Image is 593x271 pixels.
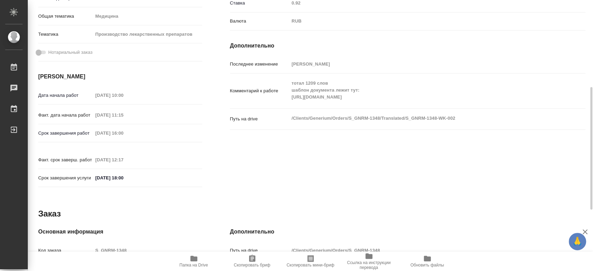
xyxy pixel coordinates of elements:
h4: Дополнительно [230,42,585,50]
span: Скопировать мини-бриф [287,263,334,268]
p: Последнее изменение [230,61,289,68]
input: Пустое поле [289,245,555,255]
input: Пустое поле [93,110,154,120]
p: Путь на drive [230,247,289,254]
p: Валюта [230,18,289,25]
div: RUB [289,15,555,27]
p: Дата начала работ [38,92,93,99]
button: Обновить файлы [398,252,456,271]
button: Ссылка на инструкции перевода [340,252,398,271]
span: Нотариальный заказ [48,49,92,56]
input: Пустое поле [93,128,154,138]
input: ✎ Введи что-нибудь [93,173,154,183]
input: Пустое поле [289,59,555,69]
p: Комментарий к работе [230,87,289,94]
h4: [PERSON_NAME] [38,73,202,81]
input: Пустое поле [93,155,154,165]
div: Производство лекарственных препаратов [93,28,202,40]
p: Срок завершения работ [38,130,93,137]
input: Пустое поле [93,90,154,100]
input: Пустое поле [93,245,202,255]
button: Скопировать бриф [223,252,281,271]
p: Общая тематика [38,13,93,20]
span: Скопировать бриф [234,263,270,268]
span: 🙏 [571,234,583,249]
h4: Дополнительно [230,228,585,236]
button: 🙏 [569,233,586,250]
button: Папка на Drive [165,252,223,271]
p: Путь на drive [230,116,289,122]
p: Срок завершения услуги [38,175,93,181]
span: Папка на Drive [180,263,208,268]
p: Факт. дата начала работ [38,112,93,119]
p: Факт. срок заверш. работ [38,156,93,163]
span: Обновить файлы [410,263,444,268]
p: Код заказа [38,247,93,254]
textarea: тотал 1209 слов шаблон документа лежит тут: [URL][DOMAIN_NAME] [289,77,555,103]
span: Ссылка на инструкции перевода [344,260,394,270]
div: Медицина [93,10,202,22]
h2: Заказ [38,208,61,219]
textarea: /Clients/Generium/Orders/S_GNRM-1348/Translated/S_GNRM-1348-WK-002 [289,112,555,124]
h4: Основная информация [38,228,202,236]
button: Скопировать мини-бриф [281,252,340,271]
p: Тематика [38,31,93,38]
